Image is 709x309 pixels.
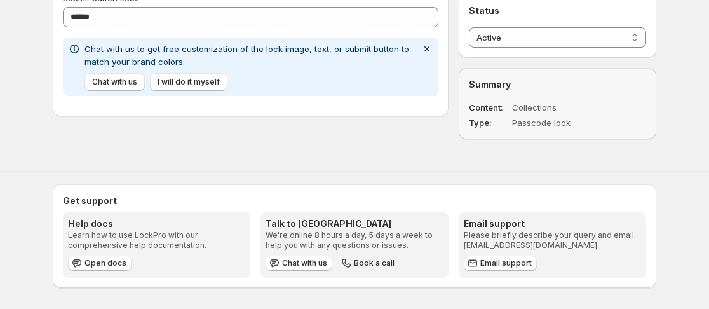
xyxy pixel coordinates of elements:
[354,258,395,268] span: Book a call
[84,73,145,91] button: Chat with us
[469,4,646,17] h2: Status
[158,77,220,87] span: I will do it myself
[337,256,400,271] button: Book a call
[266,217,443,230] h3: Talk to [GEOGRAPHIC_DATA]
[464,230,641,251] p: Please briefly describe your query and email [EMAIL_ADDRESS][DOMAIN_NAME].
[63,195,646,207] h2: Get support
[68,256,132,271] a: Open docs
[84,44,409,67] span: Chat with us to get free customization of the lock image, text, or submit button to match your br...
[512,116,610,129] dd: Passcode lock
[150,73,227,91] button: I will do it myself
[68,217,245,230] h3: Help docs
[512,101,610,114] dd: Collections
[282,258,327,268] span: Chat with us
[266,256,332,271] button: Chat with us
[68,230,245,251] p: Learn how to use LockPro with our comprehensive help documentation.
[469,78,646,91] h2: Summary
[464,217,641,230] h3: Email support
[480,258,532,268] span: Email support
[418,40,436,58] button: Dismiss notification
[469,101,510,114] dt: Content:
[84,258,126,268] span: Open docs
[92,77,137,87] span: Chat with us
[464,256,537,271] a: Email support
[469,116,510,129] dt: Type:
[266,230,443,251] p: We're online 8 hours a day, 5 days a week to help you with any questions or issues.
